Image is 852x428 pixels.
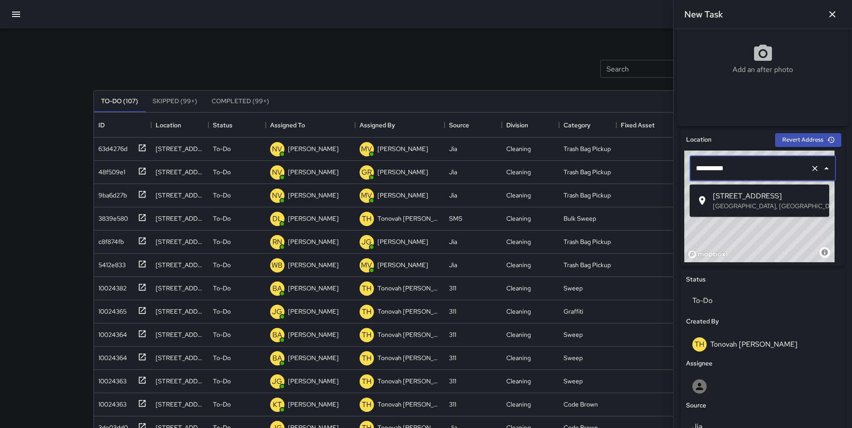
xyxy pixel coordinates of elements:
[506,144,531,153] div: Cleaning
[271,260,283,271] p: WB
[559,113,616,138] div: Category
[361,167,372,178] p: GR
[616,113,674,138] div: Fixed Asset
[95,396,127,409] div: 10024363
[272,237,282,248] p: RN
[564,353,583,362] div: Sweep
[156,144,204,153] div: 1401 Folsom Street
[272,376,282,387] p: JG
[95,280,127,293] div: 10024382
[564,284,583,293] div: Sweep
[95,350,127,362] div: 10024364
[272,190,282,201] p: NV
[213,144,231,153] p: To-Do
[272,144,282,155] p: NV
[377,307,440,316] p: Tonovah [PERSON_NAME]
[449,400,456,409] div: 311
[621,113,655,138] div: Fixed Asset
[506,260,531,269] div: Cleaning
[449,353,456,362] div: 311
[377,400,440,409] p: Tonovah [PERSON_NAME]
[272,167,282,178] p: NV
[564,113,590,138] div: Category
[506,330,531,339] div: Cleaning
[156,353,204,362] div: 1090 Folsom Street
[377,144,428,153] p: [PERSON_NAME]
[361,260,372,271] p: MV
[94,113,151,138] div: ID
[288,260,339,269] p: [PERSON_NAME]
[449,284,456,293] div: 311
[449,113,469,138] div: Source
[506,400,531,409] div: Cleaning
[377,353,440,362] p: Tonovah [PERSON_NAME]
[288,400,339,409] p: [PERSON_NAME]
[272,330,282,340] p: BA
[156,260,204,269] div: 1776 Folsom Street
[95,210,128,223] div: 3839e580
[213,284,231,293] p: To-Do
[362,399,372,410] p: TH
[564,307,583,316] div: Graffiti
[288,330,339,339] p: [PERSON_NAME]
[377,191,428,200] p: [PERSON_NAME]
[95,303,127,316] div: 10024365
[361,190,372,201] p: MV
[564,400,598,409] div: Code Brown
[377,214,440,223] p: Tonovah [PERSON_NAME]
[270,113,305,138] div: Assigned To
[156,237,204,246] div: 1074 Folsom Street
[449,330,456,339] div: 311
[564,144,611,153] div: Trash Bag Pickup
[377,260,428,269] p: [PERSON_NAME]
[377,168,428,176] p: [PERSON_NAME]
[564,260,611,269] div: Trash Bag Pickup
[362,330,372,340] p: TH
[377,284,440,293] p: Tonovah [PERSON_NAME]
[449,191,457,200] div: Jia
[156,284,204,293] div: 21 Columbia Square Street
[94,91,145,112] button: To-Do (107)
[502,113,559,138] div: Division
[449,237,457,246] div: Jia
[377,237,428,246] p: [PERSON_NAME]
[449,168,457,176] div: Jia
[362,214,372,224] p: TH
[156,113,181,138] div: Location
[449,144,457,153] div: Jia
[449,377,456,386] div: 311
[213,191,231,200] p: To-Do
[151,113,208,138] div: Location
[506,307,531,316] div: Cleaning
[288,284,339,293] p: [PERSON_NAME]
[208,113,266,138] div: Status
[156,191,204,200] div: 1501 Folsom Street
[272,283,282,294] p: BA
[362,283,372,294] p: TH
[95,257,126,269] div: 5412e833
[95,234,124,246] div: c8f874fb
[355,113,445,138] div: Assigned By
[272,214,282,224] p: DL
[449,307,456,316] div: 311
[564,214,596,223] div: Bulk Sweep
[272,353,282,364] p: BA
[713,191,822,201] span: [STREET_ADDRESS]
[506,191,531,200] div: Cleaning
[564,191,611,200] div: Trash Bag Pickup
[288,237,339,246] p: [PERSON_NAME]
[288,377,339,386] p: [PERSON_NAME]
[156,307,204,316] div: 1097 Howard Street
[213,307,231,316] p: To-Do
[449,260,457,269] div: Jia
[362,306,372,317] p: TH
[564,168,611,176] div: Trash Bag Pickup
[506,237,531,246] div: Cleaning
[288,307,339,316] p: [PERSON_NAME]
[213,330,231,339] p: To-Do
[360,113,395,138] div: Assigned By
[156,330,204,339] div: 16 Sherman Street
[213,113,233,138] div: Status
[204,91,276,112] button: Completed (99+)
[377,377,440,386] p: Tonovah [PERSON_NAME]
